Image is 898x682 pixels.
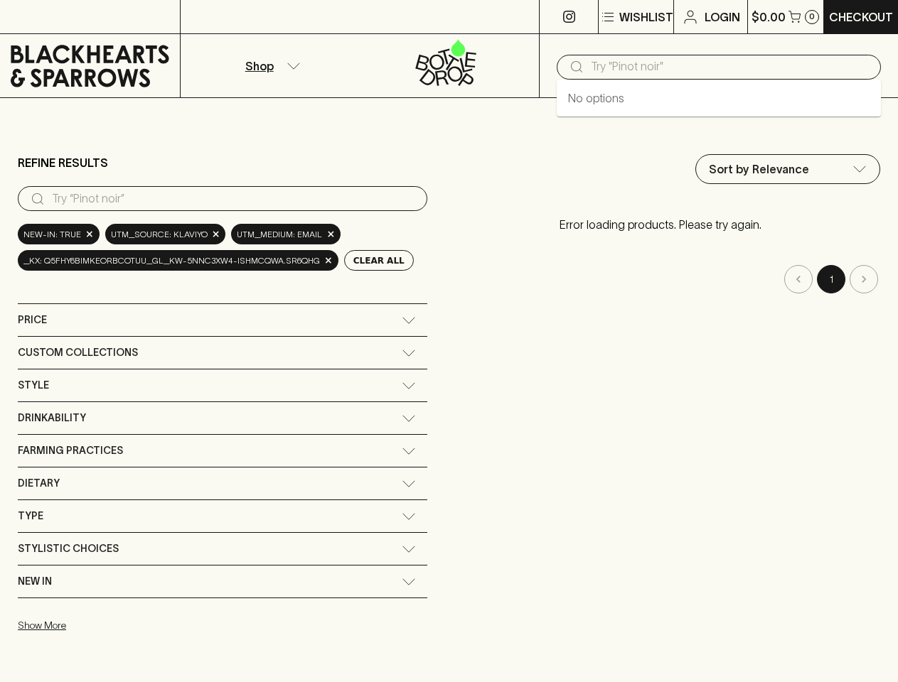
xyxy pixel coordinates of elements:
[18,409,86,427] span: Drinkability
[752,9,786,26] p: $0.00
[212,227,220,242] span: ×
[18,533,427,565] div: Stylistic Choices
[18,507,43,525] span: Type
[829,9,893,26] p: Checkout
[18,337,427,369] div: Custom Collections
[85,227,94,242] span: ×
[181,9,193,26] p: ⠀
[18,442,123,460] span: Farming Practices
[817,265,845,293] button: page 1
[52,188,416,210] input: Try “Pinot noir”
[709,161,809,178] p: Sort by Relevance
[23,254,320,268] span: _kx: Q5fHy6BiMKEOrBcoTUu_GL_KW-5nNC3xw4-IshmCQwA.Sr6qHg
[591,55,870,78] input: Try "Pinot noir"
[18,573,52,590] span: New In
[18,154,108,171] p: Refine Results
[18,565,427,597] div: New In
[18,467,427,499] div: Dietary
[326,227,335,242] span: ×
[442,265,880,293] nav: pagination navigation
[18,540,119,558] span: Stylistic Choices
[619,9,673,26] p: Wishlist
[181,34,360,97] button: Shop
[18,402,427,434] div: Drinkability
[344,250,414,271] button: Clear All
[237,227,322,242] span: utm_medium: email
[18,311,47,329] span: Price
[23,227,81,242] span: new-in: true
[18,611,204,640] button: Show More
[557,80,881,117] div: No options
[18,435,427,467] div: Farming Practices
[18,369,427,401] div: Style
[705,9,740,26] p: Login
[442,202,880,247] p: Error loading products. Please try again.
[324,253,333,268] span: ×
[18,500,427,532] div: Type
[245,58,274,75] p: Shop
[809,13,815,21] p: 0
[111,227,208,242] span: utm_source: Klaviyo
[18,377,49,394] span: Style
[18,475,60,492] span: Dietary
[696,155,880,183] div: Sort by Relevance
[18,344,138,362] span: Custom Collections
[18,304,427,336] div: Price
